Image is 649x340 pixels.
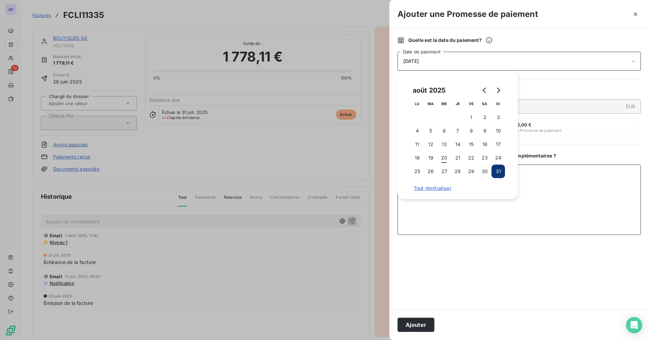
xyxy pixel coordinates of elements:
[491,165,505,178] button: 31
[478,97,491,111] th: samedi
[424,138,437,151] button: 12
[437,151,451,165] button: 20
[464,124,478,138] button: 8
[414,186,502,191] span: Tout réinitialiser
[408,37,492,44] span: Quelle est la date du paiement ?
[451,124,464,138] button: 7
[410,124,424,138] button: 4
[478,165,491,178] button: 30
[398,8,538,20] h3: Ajouter une Promesse de paiement
[403,58,419,64] span: [DATE]
[410,138,424,151] button: 11
[491,97,505,111] th: dimanche
[478,151,491,165] button: 23
[478,124,491,138] button: 9
[491,124,505,138] button: 10
[464,97,478,111] th: vendredi
[410,165,424,178] button: 25
[398,318,434,332] button: Ajouter
[451,165,464,178] button: 28
[478,138,491,151] button: 16
[424,165,437,178] button: 26
[464,165,478,178] button: 29
[626,317,642,333] div: Open Intercom Messenger
[451,138,464,151] button: 14
[478,111,491,124] button: 2
[464,138,478,151] button: 15
[410,97,424,111] th: lundi
[410,151,424,165] button: 18
[451,151,464,165] button: 21
[464,111,478,124] button: 1
[424,151,437,165] button: 19
[437,165,451,178] button: 27
[517,122,532,127] span: 0,00 €
[424,124,437,138] button: 5
[491,83,505,97] button: Go to next month
[464,151,478,165] button: 22
[491,138,505,151] button: 17
[491,151,505,165] button: 24
[437,97,451,111] th: mercredi
[478,83,491,97] button: Go to previous month
[424,97,437,111] th: mardi
[410,85,448,96] div: août 2025
[491,111,505,124] button: 3
[437,124,451,138] button: 6
[437,138,451,151] button: 13
[451,97,464,111] th: jeudi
